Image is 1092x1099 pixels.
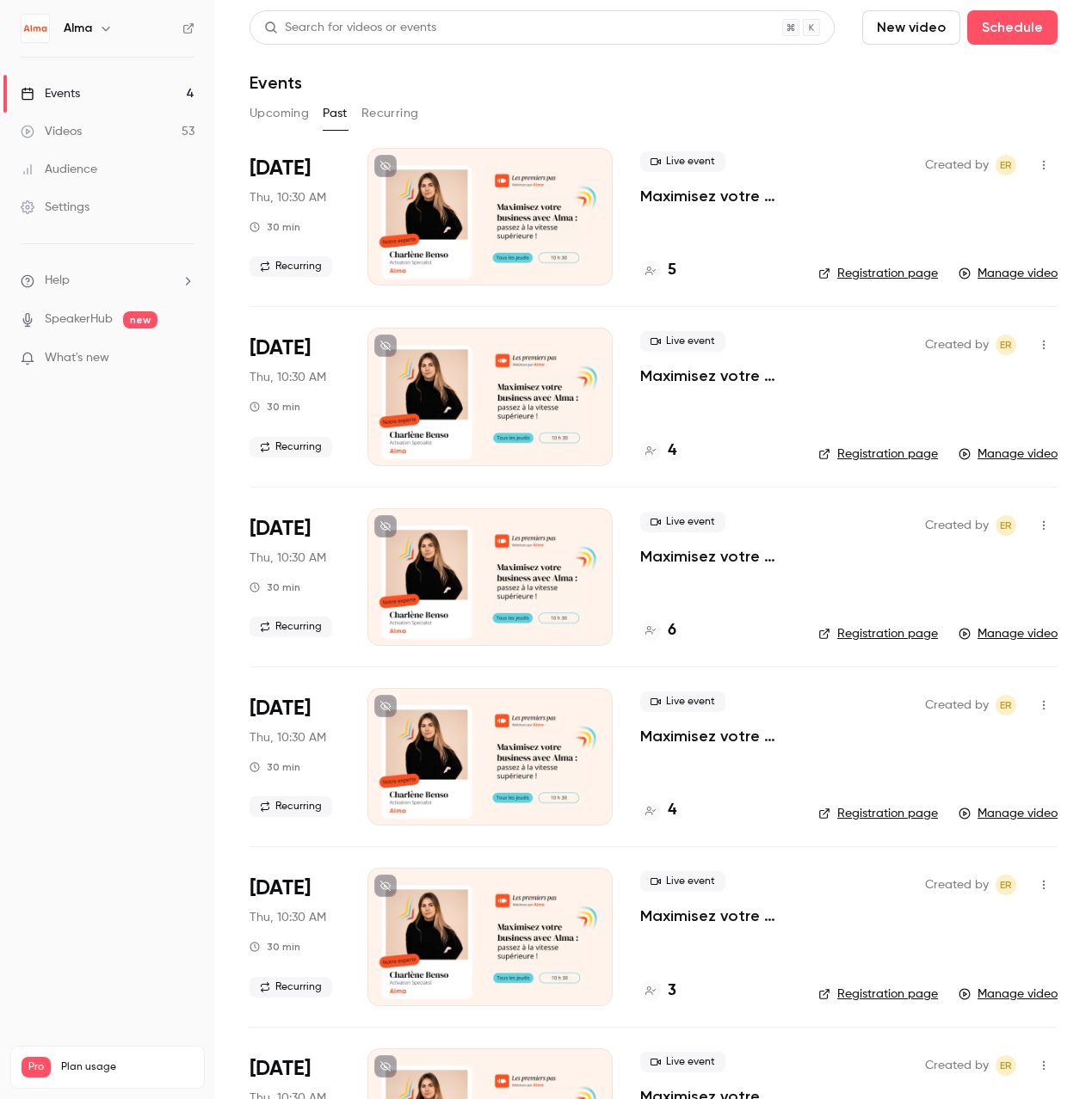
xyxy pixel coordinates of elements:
[1000,875,1012,895] span: ER
[250,328,340,465] div: Sep 4 Thu, 10:30 AM (Europe/Paris)
[996,695,1016,715] span: Eric ROMER
[21,272,194,290] li: help-dropdown-opener
[640,1052,725,1072] span: Live event
[264,19,436,37] div: Search for videos or events
[925,695,989,715] span: Created by
[250,256,332,277] span: Recurring
[959,445,1058,463] a: Manage video
[640,871,725,892] span: Live event
[250,148,340,285] div: Sep 11 Thu, 10:30 AM (Europe/Paris)
[250,515,311,543] span: [DATE]
[250,695,311,722] span: [DATE]
[925,155,989,175] span: Created by
[250,977,332,998] span: Recurring
[250,580,300,594] div: 30 min
[640,259,676,282] a: 5
[250,729,326,746] span: Thu, 10:30 AM
[959,625,1058,642] a: Manage video
[925,515,989,536] span: Created by
[640,979,676,1003] a: 3
[640,365,791,386] a: Maximisez votre business avec [PERSON_NAME] : passez à la vitesse supérieure !
[1000,335,1012,355] span: ER
[640,906,791,926] a: Maximisez votre business avec [PERSON_NAME] : passez à la vitesse supérieure !
[361,100,419,127] button: Recurring
[640,331,725,352] span: Live event
[45,310,113,328] a: SpeakerHub
[250,189,326,206] span: Thu, 10:30 AM
[250,549,326,567] span: Thu, 10:30 AM
[668,259,676,282] h4: 5
[1000,155,1012,175] span: ER
[323,100,348,127] button: Past
[250,940,300,954] div: 30 min
[250,1055,311,1083] span: [DATE]
[996,1055,1016,1076] span: Eric ROMER
[21,123,82,140] div: Videos
[640,439,676,463] a: 4
[1000,515,1012,536] span: ER
[250,100,309,127] button: Upcoming
[21,199,89,216] div: Settings
[1000,1055,1012,1076] span: ER
[996,515,1016,536] span: Eric ROMER
[640,799,676,822] a: 4
[250,335,311,362] span: [DATE]
[61,1060,194,1074] span: Plan usage
[250,688,340,826] div: Aug 21 Thu, 10:30 AM (Europe/Paris)
[250,437,332,457] span: Recurring
[996,875,1016,895] span: Eric ROMER
[22,15,49,42] img: Alma
[668,799,676,822] h4: 4
[925,335,989,355] span: Created by
[250,220,300,234] div: 30 min
[640,546,791,567] a: Maximisez votre business avec [PERSON_NAME] : passez à la vitesse supérieure !
[640,186,791,206] a: Maximisez votre business avec [PERSON_NAME] : passez à la vitesse supérieure !
[818,265,938,282] a: Registration page
[818,805,938,822] a: Registration page
[996,335,1016,355] span: Eric ROMER
[250,760,300,774] div: 30 min
[250,909,326,926] span: Thu, 10:30 AM
[250,155,311,182] span: [DATE]
[45,272,70,290] span: Help
[64,20,92,37] h6: Alma
[250,617,332,637] span: Recurring
[862,10,960,45] button: New video
[668,619,676,642] h4: 6
[21,85,80,102] div: Events
[640,619,676,642] a: 6
[250,369,326,386] span: Thu, 10:30 AM
[959,265,1058,282] a: Manage video
[250,508,340,646] div: Aug 28 Thu, 10:30 AM (Europe/Paris)
[818,985,938,1003] a: Registration page
[1000,695,1012,715] span: ER
[640,726,791,746] a: Maximisez votre business avec [PERSON_NAME] : passez à la vitesse supérieure !
[250,796,332,817] span: Recurring
[640,512,725,532] span: Live event
[967,10,1058,45] button: Schedule
[818,625,938,642] a: Registration page
[925,875,989,895] span: Created by
[959,805,1058,822] a: Manage video
[959,985,1058,1003] a: Manage video
[45,349,109,367] span: What's new
[250,868,340,1005] div: Aug 14 Thu, 10:30 AM (Europe/Paris)
[250,72,302,93] h1: Events
[123,311,157,328] span: new
[925,1055,989,1076] span: Created by
[818,445,938,463] a: Registration page
[22,1057,51,1078] span: Pro
[668,439,676,463] h4: 4
[640,151,725,172] span: Live event
[174,351,194,366] iframe: Noticeable Trigger
[21,161,97,178] div: Audience
[996,155,1016,175] span: Eric ROMER
[640,691,725,712] span: Live event
[250,400,300,414] div: 30 min
[668,979,676,1003] h4: 3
